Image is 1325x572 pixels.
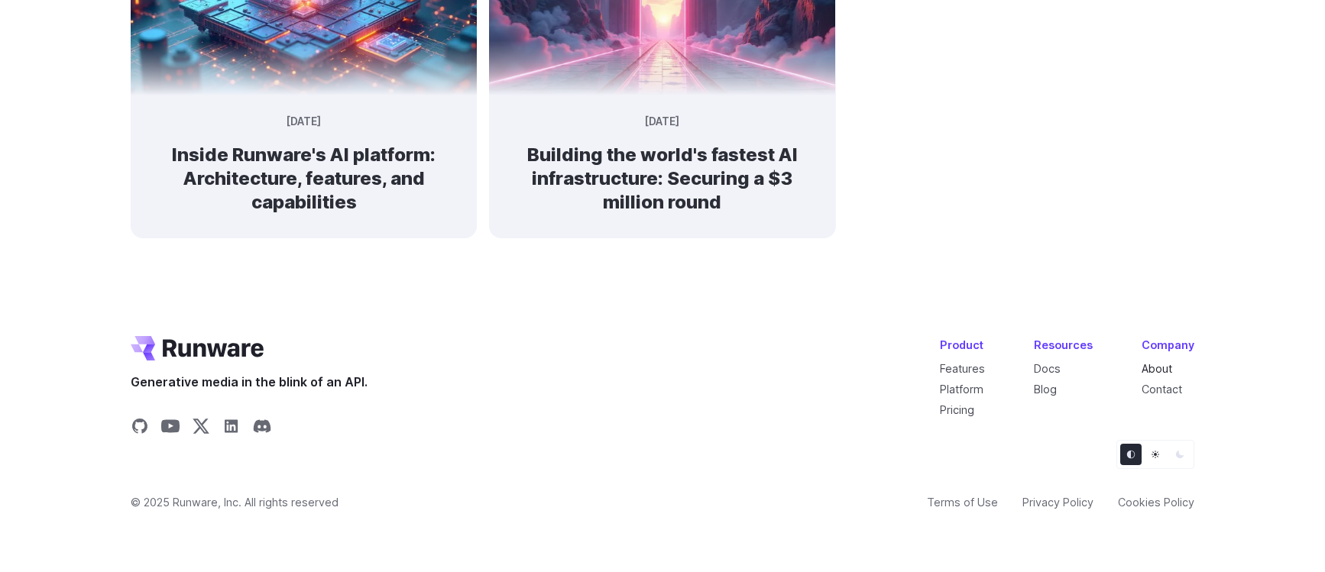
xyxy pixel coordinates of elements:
[940,403,974,416] a: Pricing
[513,143,811,215] h2: Building the world's fastest AI infrastructure: Securing a $3 million round
[1169,444,1191,465] button: Dark
[1034,383,1057,396] a: Blog
[131,417,149,440] a: Share on GitHub
[940,336,985,354] div: Product
[161,417,180,440] a: Share on YouTube
[927,493,998,511] a: Terms of Use
[155,143,452,215] h2: Inside Runware's AI platform: Architecture, features, and capabilities
[1116,440,1194,469] ul: Theme selector
[1118,493,1194,511] a: Cookies Policy
[131,83,477,238] a: A futuristic holographic city glowing blue and orange, emerging from a computer chip [DATE] Insid...
[131,373,368,393] span: Generative media in the blink of an API.
[940,383,983,396] a: Platform
[1145,444,1166,465] button: Light
[1022,493,1093,511] a: Privacy Policy
[131,336,264,360] a: Go to /
[489,83,835,238] a: Futuristic neon archway over a glowing path leading into a sunset [DATE] Building the world's fas...
[287,114,321,131] time: [DATE]
[192,417,210,440] a: Share on X
[1034,336,1093,354] div: Resources
[940,362,985,375] a: Features
[253,417,271,440] a: Share on Discord
[1142,336,1194,354] div: Company
[222,417,241,440] a: Share on LinkedIn
[1034,362,1061,375] a: Docs
[1142,383,1182,396] a: Contact
[1120,444,1142,465] button: Default
[1142,362,1172,375] a: About
[131,493,339,511] span: © 2025 Runware, Inc. All rights reserved
[645,114,679,131] time: [DATE]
